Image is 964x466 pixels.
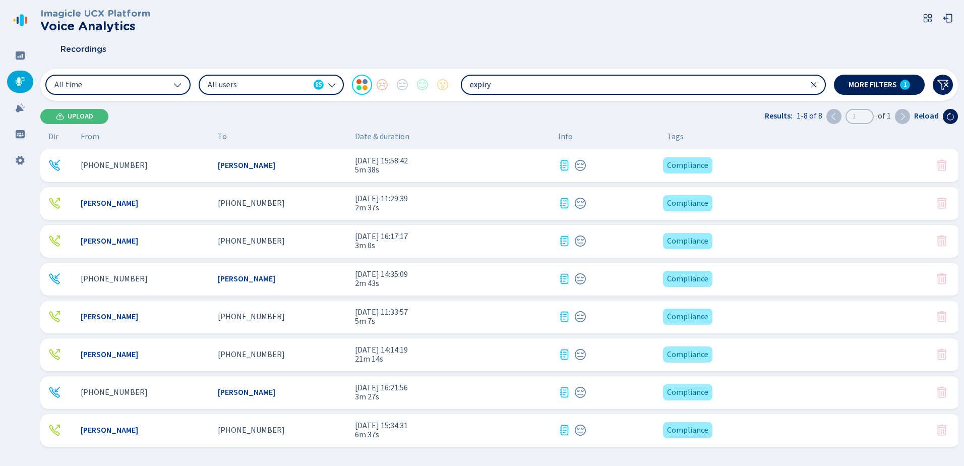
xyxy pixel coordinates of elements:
[558,132,573,141] span: Info
[903,81,907,89] span: 1
[328,81,336,89] svg: chevron-down
[574,159,586,171] svg: icon-emoji-neutral
[667,311,708,323] span: Compliance
[218,237,285,246] span: [PHONE_NUMBER]
[15,50,25,61] svg: dashboard-filled
[355,165,550,174] span: 5m 38s
[81,132,99,141] span: From
[45,75,191,95] button: All time
[558,311,570,323] div: Transcription available
[936,273,948,285] svg: trash-fill
[936,424,948,436] button: Your role doesn't allow you to delete this conversation
[355,430,550,439] span: 6m 37s
[558,311,570,323] svg: journal-text
[936,159,948,171] svg: trash-fill
[943,13,953,23] svg: box-arrow-left
[878,111,891,121] span: of 1
[7,149,33,171] div: Settings
[355,308,550,317] span: [DATE] 11:33:57
[574,424,586,436] div: Neutral sentiment
[7,71,33,93] div: Recordings
[574,235,586,247] svg: icon-emoji-neutral
[56,112,64,121] svg: cloud-upload
[48,159,61,171] svg: telephone-inbound
[574,197,586,209] div: Neutral sentiment
[208,79,310,90] span: All users
[315,80,322,90] span: 85
[218,132,227,141] span: To
[558,348,570,361] div: Transcription available
[936,348,948,361] button: Your role doesn't allow you to delete this conversation
[48,273,61,285] svg: telephone-inbound
[834,75,925,95] button: More filters1
[946,112,954,121] svg: arrow-clockwise
[48,235,61,247] svg: telephone-outbound
[936,197,948,209] svg: trash-fill
[558,273,570,285] div: Transcription available
[48,424,61,436] div: Outgoing call
[15,77,25,87] svg: mic-fill
[218,312,285,321] span: [PHONE_NUMBER]
[937,79,949,91] svg: funnel-disabled
[574,348,586,361] div: Neutral sentiment
[355,270,550,279] span: [DATE] 14:35:09
[667,273,708,285] span: Compliance
[667,197,708,209] span: Compliance
[48,235,61,247] div: Outgoing call
[48,197,61,209] svg: telephone-outbound
[936,348,948,361] svg: trash-fill
[355,383,550,392] span: [DATE] 16:21:56
[15,129,25,139] svg: groups-filled
[936,273,948,285] button: Your role doesn't allow you to delete this conversation
[667,386,708,398] span: Compliance
[7,123,33,145] div: Groups
[81,312,138,321] span: [PERSON_NAME]
[173,81,182,89] svg: chevron-down
[355,194,550,203] span: [DATE] 11:29:39
[574,386,586,398] svg: icon-emoji-neutral
[667,159,708,171] span: Compliance
[355,132,550,141] span: Date & duration
[826,109,841,124] button: Previous page
[218,274,275,283] span: [PERSON_NAME]
[355,232,550,241] span: [DATE] 16:17:17
[574,235,586,247] div: Neutral sentiment
[81,426,138,435] span: [PERSON_NAME]
[936,424,948,436] svg: trash-fill
[663,195,712,211] div: Compliance
[40,19,150,33] h2: Voice Analytics
[218,199,285,208] span: [PHONE_NUMBER]
[558,235,570,247] div: Transcription available
[943,109,958,124] button: Reload the current page
[558,235,570,247] svg: journal-text
[81,350,138,359] span: [PERSON_NAME]
[81,237,138,246] span: [PERSON_NAME]
[355,392,550,401] span: 3m 27s
[574,311,586,323] div: Neutral sentiment
[355,317,550,326] span: 5m 7s
[914,111,939,121] span: Reload
[574,348,586,361] svg: icon-emoji-neutral
[48,424,61,436] svg: telephone-outbound
[898,112,907,121] svg: chevron-right
[40,109,108,124] button: Upload
[936,159,948,171] button: Your role doesn't allow you to delete this conversation
[218,426,285,435] span: [PHONE_NUMBER]
[663,309,712,325] div: Compliance
[355,241,550,250] span: 3m 0s
[574,197,586,209] svg: icon-emoji-neutral
[797,111,822,121] span: 1-8 of 8
[936,311,948,323] svg: trash-fill
[558,273,570,285] svg: journal-text
[81,388,148,397] span: [PHONE_NUMBER]
[40,8,150,19] h3: Imagicle UCX Platform
[663,422,712,438] div: Compliance
[558,424,570,436] div: Transcription available
[7,44,33,67] div: Dashboard
[574,386,586,398] div: Neutral sentiment
[849,81,897,89] span: More filters
[68,112,93,121] span: Upload
[355,156,550,165] span: [DATE] 15:58:42
[667,424,708,436] span: Compliance
[663,271,712,287] div: Compliance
